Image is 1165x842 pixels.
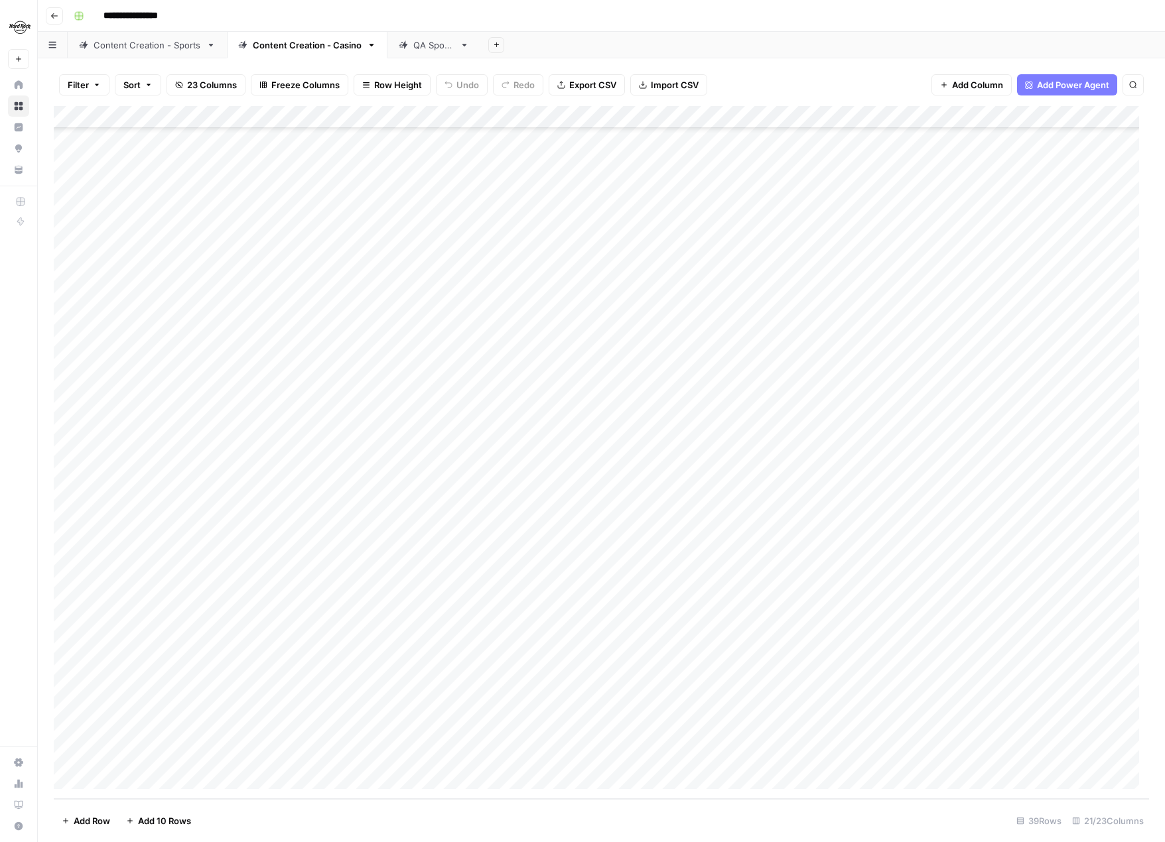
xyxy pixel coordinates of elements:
[8,159,29,180] a: Your Data
[8,117,29,138] a: Insights
[630,74,707,95] button: Import CSV
[253,38,362,52] div: Content Creation - Casino
[1067,810,1149,831] div: 21/23 Columns
[8,11,29,44] button: Workspace: Hard Rock Digital
[952,78,1003,91] span: Add Column
[8,138,29,159] a: Opportunities
[569,78,616,91] span: Export CSV
[931,74,1012,95] button: Add Column
[387,32,480,58] a: QA Sports
[271,78,340,91] span: Freeze Columns
[8,95,29,117] a: Browse
[413,38,454,52] div: QA Sports
[651,78,699,91] span: Import CSV
[54,810,118,831] button: Add Row
[74,814,110,827] span: Add Row
[94,38,201,52] div: Content Creation - Sports
[8,752,29,773] a: Settings
[8,794,29,815] a: Learning Hub
[374,78,422,91] span: Row Height
[115,74,161,95] button: Sort
[138,814,191,827] span: Add 10 Rows
[549,74,625,95] button: Export CSV
[1017,74,1117,95] button: Add Power Agent
[8,15,32,39] img: Hard Rock Digital Logo
[118,810,199,831] button: Add 10 Rows
[493,74,543,95] button: Redo
[8,773,29,794] a: Usage
[59,74,109,95] button: Filter
[456,78,479,91] span: Undo
[227,32,387,58] a: Content Creation - Casino
[354,74,431,95] button: Row Height
[8,74,29,95] a: Home
[1011,810,1067,831] div: 39 Rows
[68,78,89,91] span: Filter
[251,74,348,95] button: Freeze Columns
[8,815,29,837] button: Help + Support
[68,32,227,58] a: Content Creation - Sports
[167,74,245,95] button: 23 Columns
[1037,78,1109,91] span: Add Power Agent
[514,78,535,91] span: Redo
[123,78,141,91] span: Sort
[436,74,488,95] button: Undo
[187,78,237,91] span: 23 Columns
